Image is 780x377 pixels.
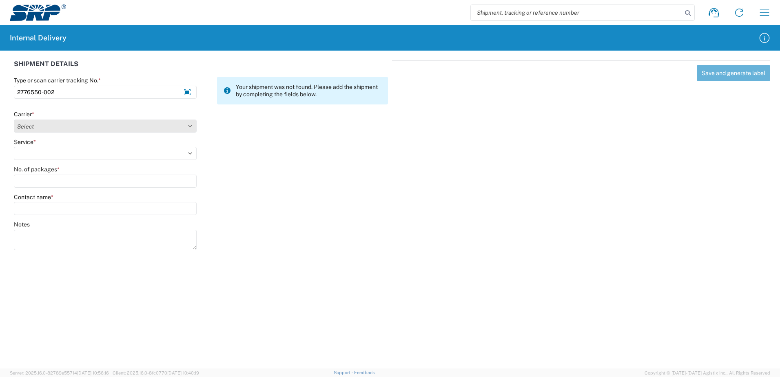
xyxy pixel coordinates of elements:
a: Support [334,370,354,375]
label: Type or scan carrier tracking No. [14,77,101,84]
label: Notes [14,221,30,228]
span: Server: 2025.16.0-82789e55714 [10,370,109,375]
label: Contact name [14,193,53,201]
span: Copyright © [DATE]-[DATE] Agistix Inc., All Rights Reserved [645,369,770,377]
label: Carrier [14,111,34,118]
span: [DATE] 10:56:16 [77,370,109,375]
span: Client: 2025.16.0-8fc0770 [113,370,199,375]
div: SHIPMENT DETAILS [14,60,388,77]
label: No. of packages [14,166,60,173]
span: Your shipment was not found. Please add the shipment by completing the fields below. [236,83,381,98]
img: srp [10,4,66,21]
input: Shipment, tracking or reference number [471,5,682,20]
h2: Internal Delivery [10,33,66,43]
span: [DATE] 10:40:19 [167,370,199,375]
a: Feedback [354,370,375,375]
label: Service [14,138,36,146]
